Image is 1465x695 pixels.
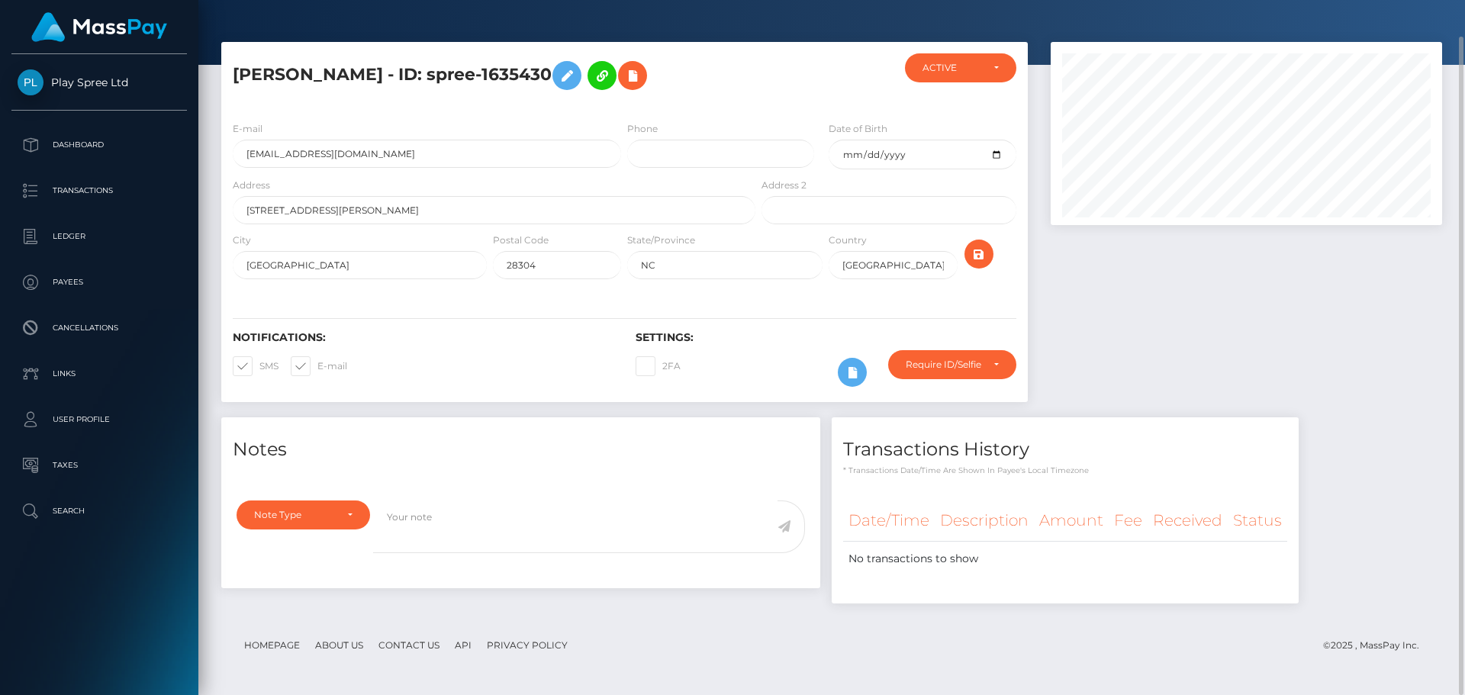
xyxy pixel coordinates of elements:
[11,355,187,393] a: Links
[237,500,370,529] button: Note Type
[18,225,181,248] p: Ledger
[843,465,1287,476] p: * Transactions date/time are shown in payee's local timezone
[18,454,181,477] p: Taxes
[11,401,187,439] a: User Profile
[233,179,270,192] label: Address
[627,122,658,136] label: Phone
[18,271,181,294] p: Payees
[449,633,478,657] a: API
[18,317,181,339] p: Cancellations
[233,53,747,98] h5: [PERSON_NAME] - ID: spree-1635430
[1148,500,1228,542] th: Received
[843,542,1287,577] td: No transactions to show
[18,134,181,156] p: Dashboard
[233,331,613,344] h6: Notifications:
[922,62,981,74] div: ACTIVE
[843,436,1287,463] h4: Transactions History
[636,331,1016,344] h6: Settings:
[935,500,1034,542] th: Description
[11,446,187,484] a: Taxes
[761,179,807,192] label: Address 2
[372,633,446,657] a: Contact Us
[11,492,187,530] a: Search
[18,69,43,95] img: Play Spree Ltd
[233,233,251,247] label: City
[18,500,181,523] p: Search
[1323,637,1431,654] div: © 2025 , MassPay Inc.
[11,126,187,164] a: Dashboard
[627,233,695,247] label: State/Province
[1228,500,1287,542] th: Status
[1034,500,1109,542] th: Amount
[636,356,681,376] label: 2FA
[829,233,867,247] label: Country
[11,217,187,256] a: Ledger
[291,356,347,376] label: E-mail
[233,122,262,136] label: E-mail
[906,359,981,371] div: Require ID/Selfie Verification
[309,633,369,657] a: About Us
[843,500,935,542] th: Date/Time
[31,12,167,42] img: MassPay Logo
[888,350,1016,379] button: Require ID/Selfie Verification
[18,179,181,202] p: Transactions
[233,436,809,463] h4: Notes
[254,509,335,521] div: Note Type
[481,633,574,657] a: Privacy Policy
[11,309,187,347] a: Cancellations
[18,408,181,431] p: User Profile
[11,76,187,89] span: Play Spree Ltd
[493,233,549,247] label: Postal Code
[1109,500,1148,542] th: Fee
[829,122,887,136] label: Date of Birth
[11,263,187,301] a: Payees
[905,53,1016,82] button: ACTIVE
[233,356,279,376] label: SMS
[11,172,187,210] a: Transactions
[18,362,181,385] p: Links
[238,633,306,657] a: Homepage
